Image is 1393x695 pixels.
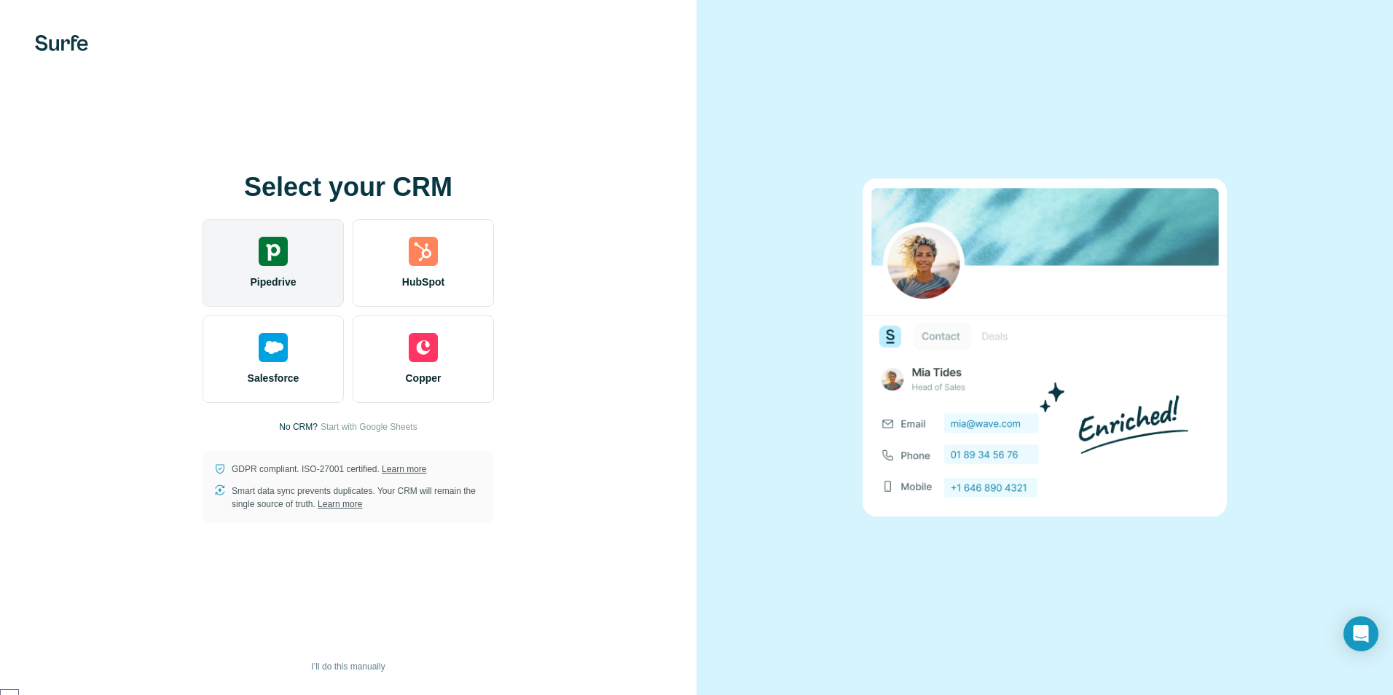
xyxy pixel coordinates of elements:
[382,464,426,474] a: Learn more
[259,333,288,362] img: salesforce's logo
[248,371,299,385] span: Salesforce
[279,420,318,433] p: No CRM?
[321,420,417,433] button: Start with Google Sheets
[259,237,288,266] img: pipedrive's logo
[402,275,444,289] span: HubSpot
[250,275,296,289] span: Pipedrive
[409,237,438,266] img: hubspot's logo
[1343,616,1378,651] div: Open Intercom Messenger
[301,656,395,678] button: I’ll do this manually
[409,333,438,362] img: copper's logo
[203,173,494,202] h1: Select your CRM
[406,371,442,385] span: Copper
[232,463,426,476] p: GDPR compliant. ISO-27001 certified.
[318,499,362,509] a: Learn more
[35,35,88,51] img: Surfe's logo
[863,178,1227,516] img: none image
[232,484,482,511] p: Smart data sync prevents duplicates. Your CRM will remain the single source of truth.
[311,660,385,673] span: I’ll do this manually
